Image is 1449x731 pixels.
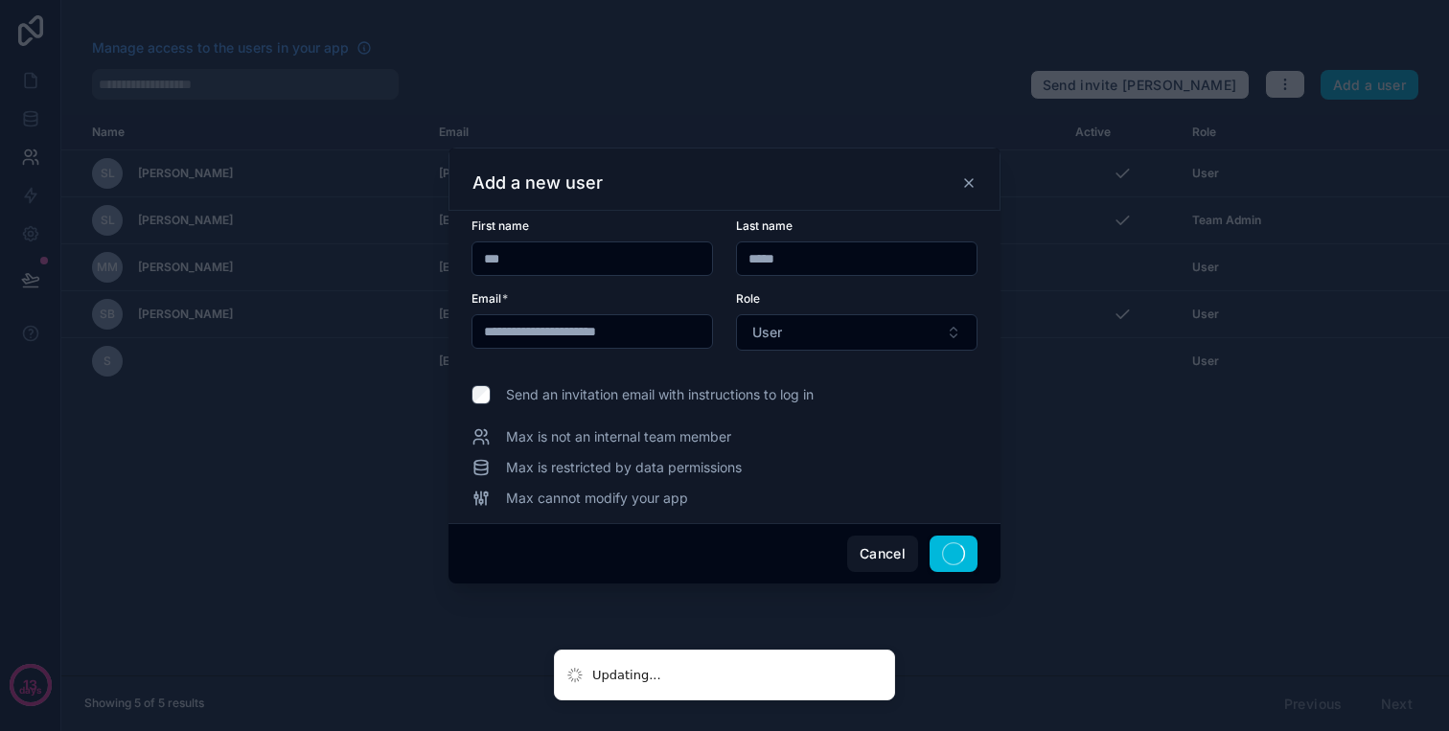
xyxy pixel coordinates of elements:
[736,314,977,351] button: Select Button
[736,291,760,306] span: Role
[472,171,603,194] h3: Add a new user
[736,218,793,233] span: Last name
[471,385,491,404] input: Send an invitation email with instructions to log in
[506,458,742,477] span: Max is restricted by data permissions
[506,489,688,508] span: Max cannot modify your app
[506,427,731,446] span: Max is not an internal team member
[471,218,529,233] span: First name
[592,666,661,685] div: Updating...
[847,536,918,572] button: Cancel
[506,385,814,404] span: Send an invitation email with instructions to log in
[471,291,501,306] span: Email
[752,323,782,342] span: User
